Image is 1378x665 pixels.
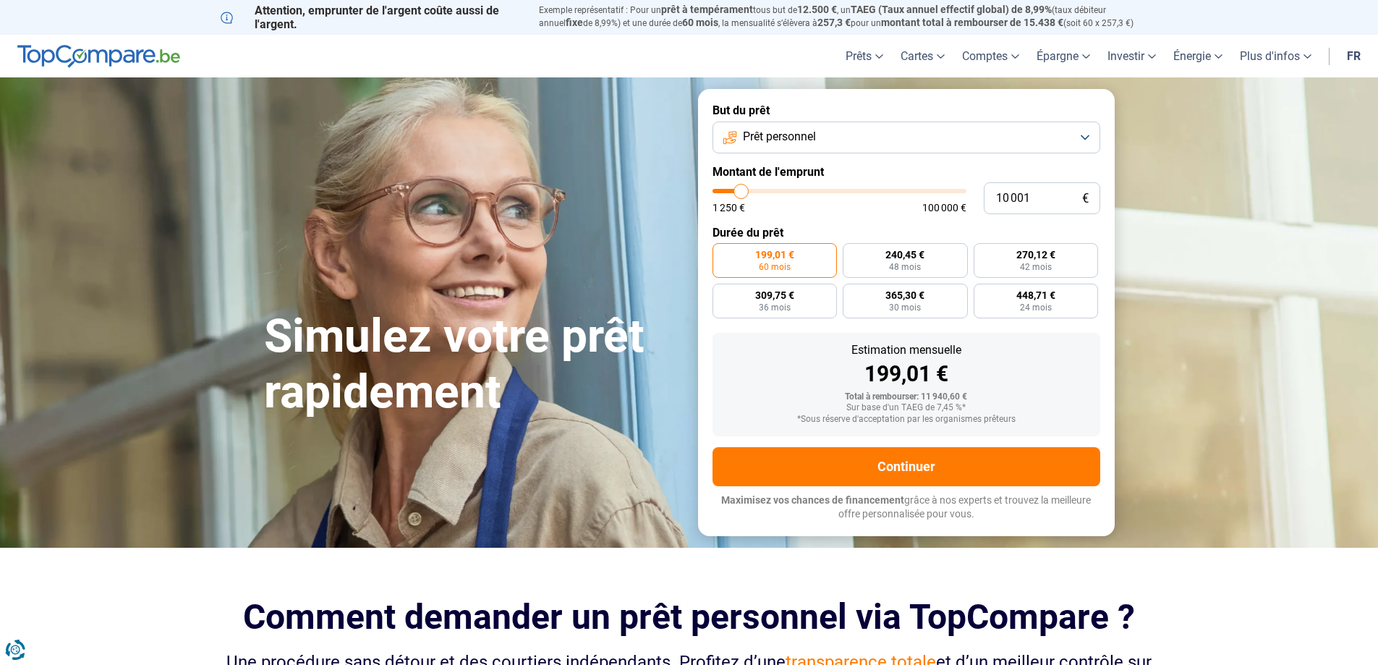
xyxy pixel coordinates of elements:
[889,303,921,312] span: 30 mois
[1165,35,1231,77] a: Énergie
[724,392,1089,402] div: Total à rembourser: 11 940,60 €
[885,290,924,300] span: 365,30 €
[221,4,522,31] p: Attention, emprunter de l'argent coûte aussi de l'argent.
[1016,290,1055,300] span: 448,71 €
[221,597,1158,637] h2: Comment demander un prêt personnel via TopCompare ?
[1099,35,1165,77] a: Investir
[724,363,1089,385] div: 199,01 €
[713,203,745,213] span: 1 250 €
[713,103,1100,117] label: But du prêt
[851,4,1052,15] span: TAEG (Taux annuel effectif global) de 8,99%
[759,303,791,312] span: 36 mois
[713,226,1100,240] label: Durée du prêt
[1028,35,1099,77] a: Épargne
[539,4,1158,30] p: Exemple représentatif : Pour un tous but de , un (taux débiteur annuel de 8,99%) et une durée de ...
[724,403,1089,413] div: Sur base d'un TAEG de 7,45 %*
[892,35,953,77] a: Cartes
[682,17,718,28] span: 60 mois
[889,263,921,271] span: 48 mois
[724,344,1089,356] div: Estimation mensuelle
[1231,35,1320,77] a: Plus d'infos
[264,309,681,420] h1: Simulez votre prêt rapidement
[755,290,794,300] span: 309,75 €
[713,122,1100,153] button: Prêt personnel
[1020,303,1052,312] span: 24 mois
[922,203,966,213] span: 100 000 €
[817,17,851,28] span: 257,3 €
[881,17,1063,28] span: montant total à rembourser de 15.438 €
[661,4,753,15] span: prêt à tempérament
[1020,263,1052,271] span: 42 mois
[713,165,1100,179] label: Montant de l'emprunt
[743,129,816,145] span: Prêt personnel
[1082,192,1089,205] span: €
[1016,250,1055,260] span: 270,12 €
[759,263,791,271] span: 60 mois
[797,4,837,15] span: 12.500 €
[885,250,924,260] span: 240,45 €
[17,45,180,68] img: TopCompare
[566,17,583,28] span: fixe
[953,35,1028,77] a: Comptes
[721,494,904,506] span: Maximisez vos chances de financement
[755,250,794,260] span: 199,01 €
[713,447,1100,486] button: Continuer
[713,494,1100,522] p: grâce à nos experts et trouvez la meilleure offre personnalisée pour vous.
[724,415,1089,425] div: *Sous réserve d'acceptation par les organismes prêteurs
[1338,35,1369,77] a: fr
[837,35,892,77] a: Prêts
